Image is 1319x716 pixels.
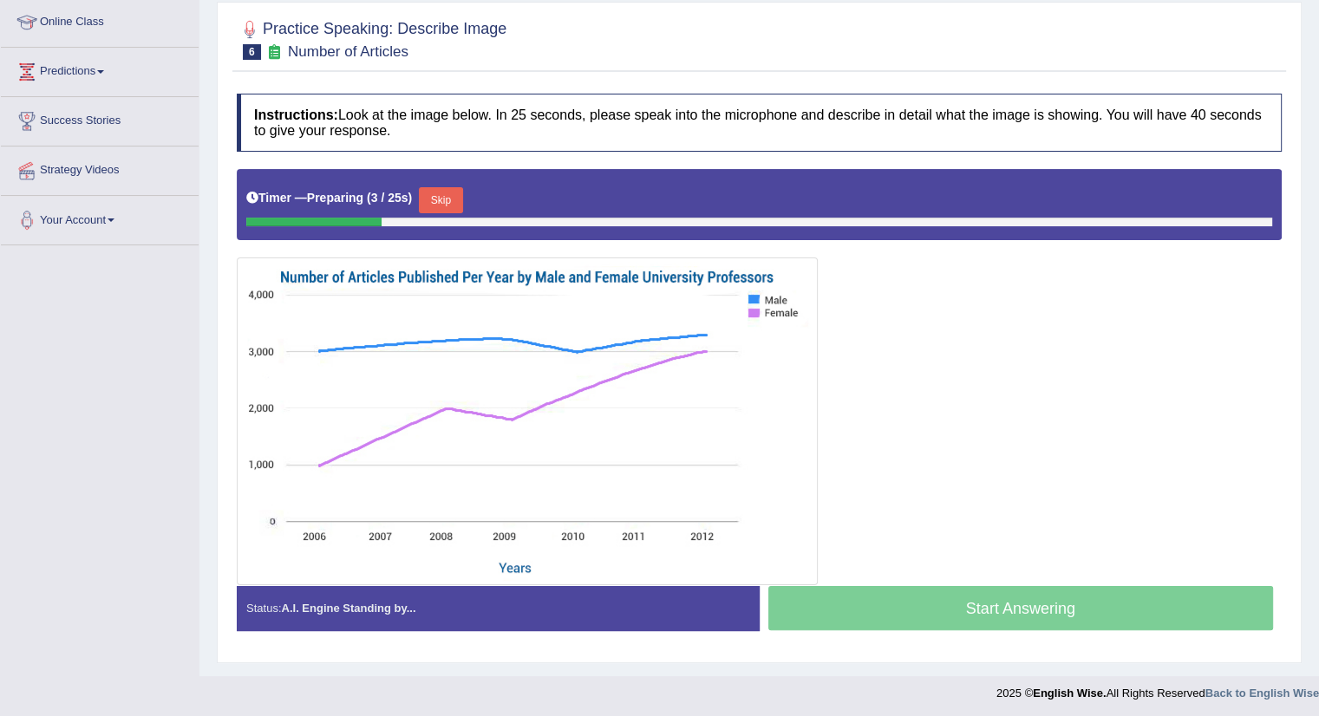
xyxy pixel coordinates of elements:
a: Your Account [1,196,199,239]
a: Predictions [1,48,199,91]
b: ( [367,191,371,205]
h5: Timer — [246,192,412,205]
b: Instructions: [254,107,338,122]
a: Back to English Wise [1205,687,1319,700]
h2: Practice Speaking: Describe Image [237,16,506,60]
span: 6 [243,44,261,60]
b: Preparing [307,191,363,205]
b: ) [408,191,413,205]
small: Number of Articles [288,43,408,60]
strong: English Wise. [1033,687,1106,700]
strong: A.I. Engine Standing by... [281,602,415,615]
b: 3 / 25s [371,191,408,205]
h4: Look at the image below. In 25 seconds, please speak into the microphone and describe in detail w... [237,94,1282,152]
div: 2025 © All Rights Reserved [996,676,1319,701]
small: Exam occurring question [265,44,284,61]
a: Success Stories [1,97,199,140]
button: Skip [419,187,462,213]
a: Strategy Videos [1,146,199,190]
div: Status: [237,586,760,630]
